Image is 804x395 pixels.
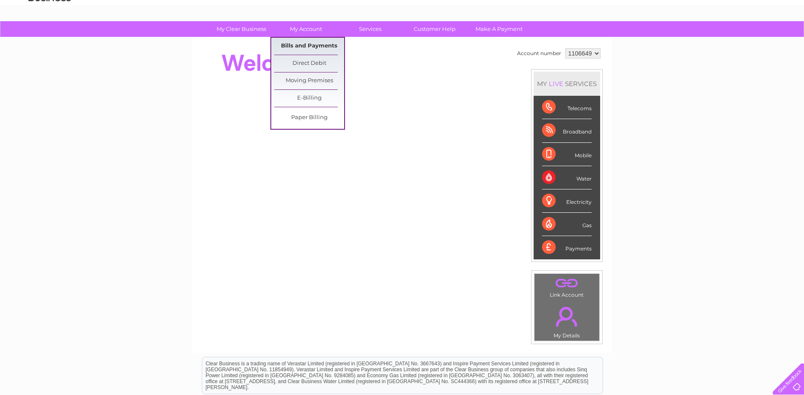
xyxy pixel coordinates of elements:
a: My Account [271,21,341,37]
a: Telecoms [700,36,725,42]
a: E-Billing [274,90,344,107]
td: My Details [534,300,600,341]
a: . [537,276,597,291]
div: Mobile [542,143,592,166]
a: Blog [730,36,743,42]
a: Make A Payment [464,21,534,37]
td: Account number [515,46,563,61]
a: . [537,302,597,331]
img: logo.png [28,22,71,48]
a: Bills and Payments [274,38,344,55]
div: Electricity [542,189,592,213]
div: LIVE [547,80,565,88]
a: Services [335,21,405,37]
div: Water [542,166,592,189]
div: Broadband [542,119,592,142]
a: Customer Help [400,21,470,37]
div: Clear Business is a trading name of Verastar Limited (registered in [GEOGRAPHIC_DATA] No. 3667643... [202,5,603,41]
a: 0333 014 3131 [644,4,703,15]
a: Contact [748,36,768,42]
a: My Clear Business [206,21,276,37]
div: MY SERVICES [534,72,600,96]
a: Moving Premises [274,72,344,89]
a: Log out [776,36,796,42]
div: Payments [542,236,592,259]
td: Link Account [534,273,600,300]
div: Telecoms [542,96,592,119]
a: Energy [676,36,695,42]
a: Water [655,36,671,42]
a: Paper Billing [274,109,344,126]
div: Gas [542,213,592,236]
a: Direct Debit [274,55,344,72]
